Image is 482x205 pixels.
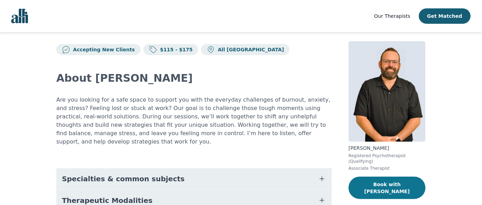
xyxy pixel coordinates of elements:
[349,177,426,199] button: Book with [PERSON_NAME]
[215,46,284,53] p: All [GEOGRAPHIC_DATA]
[56,96,332,146] p: Are you looking for a safe space to support you with the everyday challenges of burnout, anxiety,...
[62,174,185,184] span: Specialties & common subjects
[70,46,135,53] p: Accepting New Clients
[56,72,332,85] h2: About [PERSON_NAME]
[374,13,410,19] span: Our Therapists
[374,12,410,20] a: Our Therapists
[56,168,332,189] button: Specialties & common subjects
[157,46,193,53] p: $115 - $175
[349,153,426,164] p: Registered Psychotherapist (Qualifying)
[11,9,28,23] img: alli logo
[349,145,426,152] p: [PERSON_NAME]
[419,8,471,24] button: Get Matched
[349,166,426,171] p: Associate Therapist
[349,41,426,142] img: Josh_Cadieux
